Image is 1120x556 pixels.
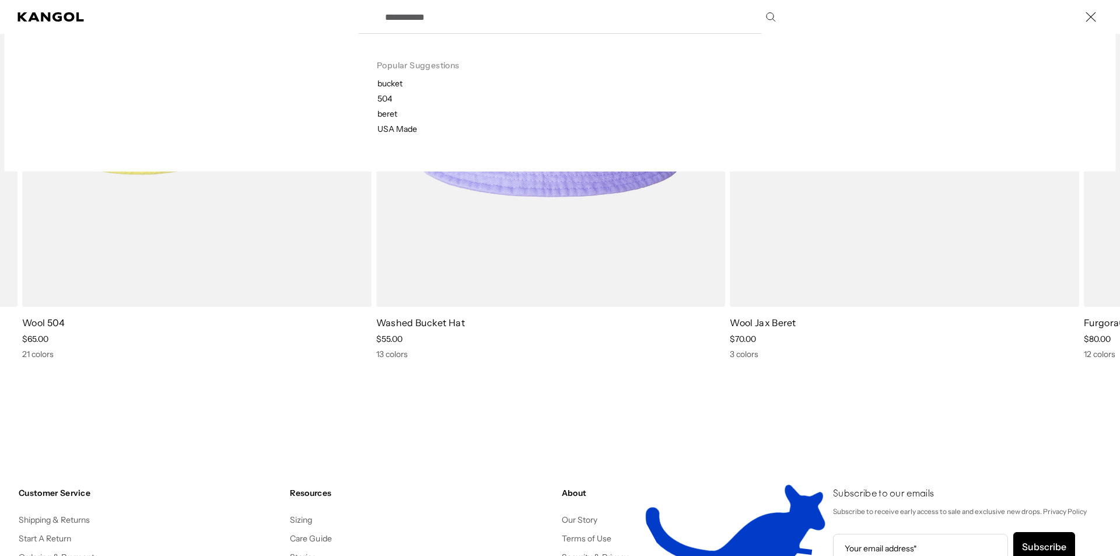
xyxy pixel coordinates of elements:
a: Kangol [17,12,85,22]
button: Search here [765,12,776,22]
p: USA Made [377,124,417,134]
p: bucket [377,78,520,89]
h3: Popular Suggestions [377,46,502,78]
p: 504 [377,93,520,104]
p: beret [377,109,520,119]
a: USA Made [363,124,520,134]
button: Close [1079,5,1102,29]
